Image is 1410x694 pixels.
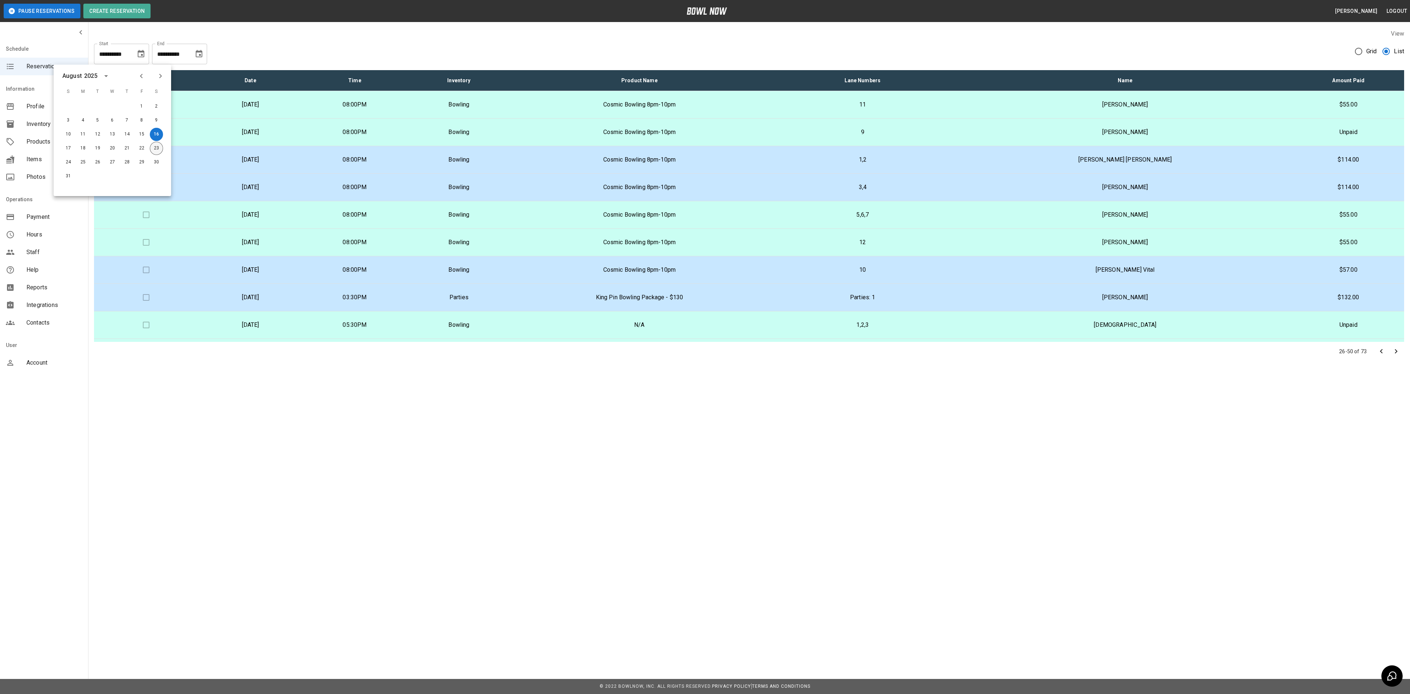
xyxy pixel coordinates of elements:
[76,142,90,155] button: Aug 18, 2025
[106,156,119,169] button: Aug 27, 2025
[1332,4,1380,18] button: [PERSON_NAME]
[774,293,952,302] p: Parties: 1
[76,84,90,99] span: M
[120,128,134,141] button: Aug 14, 2025
[774,265,952,274] p: 10
[62,156,75,169] button: Aug 24, 2025
[100,70,112,82] button: calendar view is open, switch to year view
[134,47,148,61] button: Choose date, selected date is Aug 16, 2025
[135,100,148,113] button: Aug 1, 2025
[26,230,82,239] span: Hours
[1299,321,1398,329] p: Unpaid
[26,358,82,367] span: Account
[308,183,401,192] p: 08:00PM
[204,210,297,219] p: [DATE]
[204,183,297,192] p: [DATE]
[120,156,134,169] button: Aug 28, 2025
[517,238,762,247] p: Cosmic Bowling 8pm-10pm
[1384,4,1410,18] button: Logout
[963,238,1287,247] p: [PERSON_NAME]
[774,183,952,192] p: 3,4
[413,155,505,164] p: Bowling
[4,4,80,18] button: Pause Reservations
[1299,100,1398,109] p: $55.00
[204,238,297,247] p: [DATE]
[958,70,1293,91] th: Name
[120,142,134,155] button: Aug 21, 2025
[83,4,151,18] button: Create Reservation
[308,238,401,247] p: 08:00PM
[150,142,163,155] button: Aug 23, 2025
[413,128,505,137] p: Bowling
[26,62,82,71] span: Reservations
[120,84,134,99] span: T
[62,72,82,80] div: August
[963,321,1287,329] p: [DEMOGRAPHIC_DATA]
[308,210,401,219] p: 08:00PM
[712,684,751,689] a: Privacy Policy
[600,684,712,689] span: © 2022 BowlNow, Inc. All Rights Reserved.
[198,70,303,91] th: Date
[413,210,505,219] p: Bowling
[76,128,90,141] button: Aug 11, 2025
[26,283,82,292] span: Reports
[517,293,762,302] p: King Pin Bowling Package - $130
[413,183,505,192] p: Bowling
[963,155,1287,164] p: [PERSON_NAME] [PERSON_NAME]
[963,210,1287,219] p: [PERSON_NAME]
[204,293,297,302] p: [DATE]
[752,684,810,689] a: Terms and Conditions
[1299,183,1398,192] p: $114.00
[154,70,167,82] button: Next month
[308,128,401,137] p: 08:00PM
[76,156,90,169] button: Aug 25, 2025
[150,128,163,141] button: Aug 16, 2025
[774,128,952,137] p: 9
[413,100,505,109] p: Bowling
[26,265,82,274] span: Help
[150,156,163,169] button: Aug 30, 2025
[1391,30,1404,37] label: View
[62,114,75,127] button: Aug 3, 2025
[150,114,163,127] button: Aug 9, 2025
[26,173,82,181] span: Photos
[26,155,82,164] span: Items
[687,7,727,15] img: logo
[517,100,762,109] p: Cosmic Bowling 8pm-10pm
[135,142,148,155] button: Aug 22, 2025
[774,100,952,109] p: 11
[511,70,768,91] th: Product Name
[1394,47,1404,56] span: List
[1366,47,1377,56] span: Grid
[1389,344,1403,359] button: Go to next page
[204,155,297,164] p: [DATE]
[135,84,148,99] span: F
[413,265,505,274] p: Bowling
[963,265,1287,274] p: [PERSON_NAME] Vital
[308,155,401,164] p: 08:00PM
[308,100,401,109] p: 08:00PM
[106,84,119,99] span: W
[517,210,762,219] p: Cosmic Bowling 8pm-10pm
[26,137,82,146] span: Products
[91,128,104,141] button: Aug 12, 2025
[26,248,82,257] span: Staff
[308,321,401,329] p: 05:30PM
[106,114,119,127] button: Aug 6, 2025
[303,70,407,91] th: Time
[150,100,163,113] button: Aug 2, 2025
[91,114,104,127] button: Aug 5, 2025
[204,100,297,109] p: [DATE]
[774,155,952,164] p: 1,2
[407,70,511,91] th: Inventory
[135,128,148,141] button: Aug 15, 2025
[84,72,98,80] div: 2025
[413,293,505,302] p: Parties
[1293,70,1404,91] th: Amount Paid
[413,238,505,247] p: Bowling
[106,142,119,155] button: Aug 20, 2025
[62,128,75,141] button: Aug 10, 2025
[1299,265,1398,274] p: $57.00
[413,321,505,329] p: Bowling
[517,321,762,329] p: N/A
